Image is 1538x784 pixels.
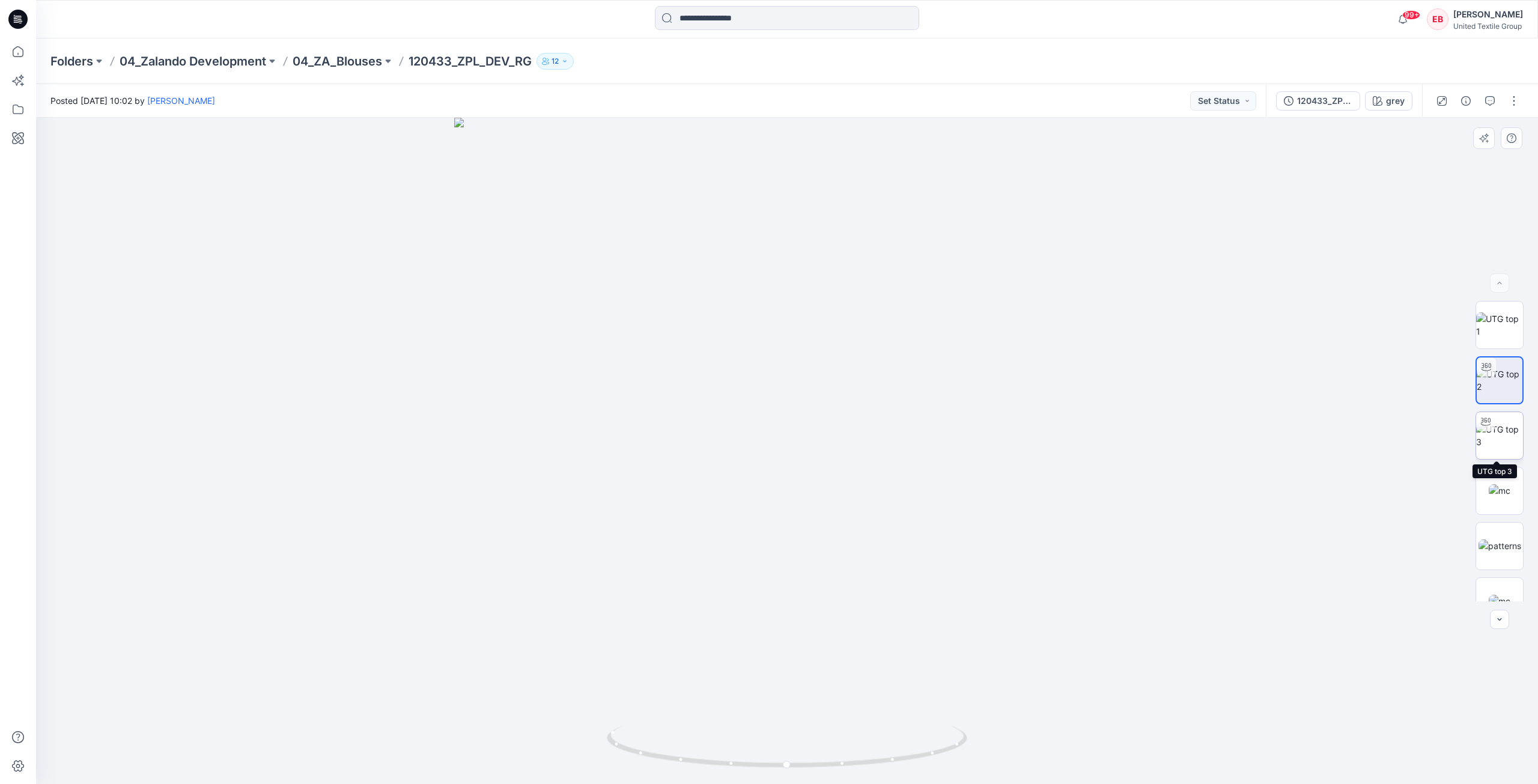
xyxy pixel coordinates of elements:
a: 04_Zalando Development [120,53,266,70]
a: 04_ZA_Blouses [293,53,382,70]
button: Details [1456,91,1476,111]
button: grey [1365,91,1412,111]
div: EB [1427,8,1448,30]
img: mc [1489,484,1510,497]
img: UTG top 2 [1477,368,1522,393]
img: UTG top 3 [1476,423,1523,448]
span: Posted [DATE] 10:02 by [50,94,215,107]
div: United Textile Group [1453,22,1523,31]
div: grey [1386,94,1405,108]
div: 120433_ZPL_DEV_RG [1297,94,1352,108]
p: 12 [552,55,559,68]
p: 120433_ZPL_DEV_RG [409,53,532,70]
button: 120433_ZPL_DEV_RG [1276,91,1360,111]
div: [PERSON_NAME] [1453,7,1523,22]
span: 99+ [1402,10,1420,20]
img: UTG top 1 [1476,312,1523,338]
img: mc [1489,595,1510,607]
a: [PERSON_NAME] [147,96,215,106]
button: 12 [536,53,574,70]
img: patterns [1479,539,1521,552]
a: Folders [50,53,93,70]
